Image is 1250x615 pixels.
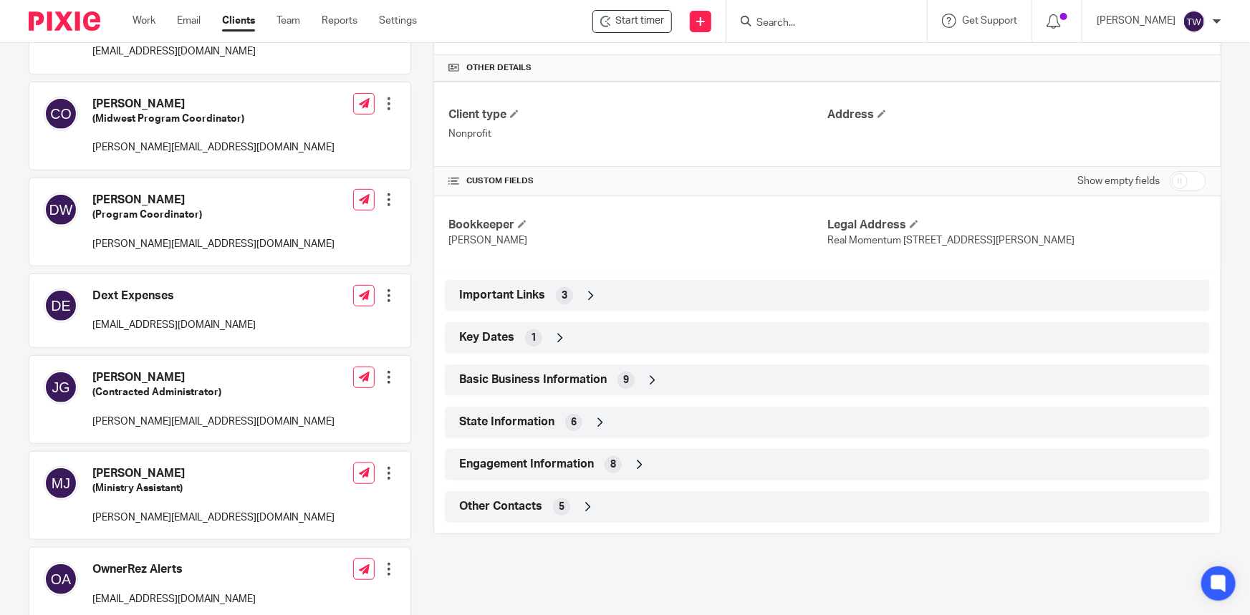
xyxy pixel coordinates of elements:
[92,318,256,332] p: [EMAIL_ADDRESS][DOMAIN_NAME]
[755,17,884,30] input: Search
[459,415,554,430] span: State Information
[222,14,255,28] a: Clients
[459,372,607,387] span: Basic Business Information
[962,16,1017,26] span: Get Support
[1077,174,1160,188] label: Show empty fields
[92,466,335,481] h4: [PERSON_NAME]
[92,481,335,495] h5: (Ministry Assistant)
[92,510,335,525] p: [PERSON_NAME][EMAIL_ADDRESS][DOMAIN_NAME]
[133,14,155,28] a: Work
[459,499,542,514] span: Other Contacts
[44,370,78,405] img: svg%3E
[448,175,827,187] h4: CUSTOM FIELDS
[459,288,545,303] span: Important Links
[1097,14,1176,28] p: [PERSON_NAME]
[1183,10,1206,33] img: svg%3E
[92,140,335,155] p: [PERSON_NAME][EMAIL_ADDRESS][DOMAIN_NAME]
[448,236,527,246] span: [PERSON_NAME]
[29,11,100,31] img: Pixie
[562,289,567,303] span: 3
[827,236,1074,246] span: Real Momentum [STREET_ADDRESS][PERSON_NAME]
[44,289,78,323] img: svg%3E
[615,14,664,29] span: Start timer
[92,370,335,385] h4: [PERSON_NAME]
[92,562,256,577] h4: OwnerRez Alerts
[623,373,629,387] span: 9
[827,107,1206,122] h4: Address
[92,208,335,222] h5: (Program Coordinator)
[610,457,616,472] span: 8
[571,415,577,430] span: 6
[559,500,564,514] span: 5
[827,218,1206,233] h4: Legal Address
[92,415,335,429] p: [PERSON_NAME][EMAIL_ADDRESS][DOMAIN_NAME]
[92,289,256,304] h4: Dext Expenses
[322,14,357,28] a: Reports
[44,193,78,227] img: svg%3E
[277,14,300,28] a: Team
[448,218,827,233] h4: Bookkeeper
[592,10,672,33] div: REAL MOMENTUM Ministries, Inc
[379,14,417,28] a: Settings
[92,237,335,251] p: [PERSON_NAME][EMAIL_ADDRESS][DOMAIN_NAME]
[448,107,827,122] h4: Client type
[44,466,78,500] img: svg%3E
[466,62,532,74] span: Other details
[531,331,537,345] span: 1
[92,193,335,208] h4: [PERSON_NAME]
[448,127,827,141] p: Nonprofit
[44,562,78,596] img: svg%3E
[92,97,335,112] h4: [PERSON_NAME]
[44,97,78,131] img: svg%3E
[459,457,594,472] span: Engagement Information
[92,44,300,59] p: [EMAIL_ADDRESS][DOMAIN_NAME]
[92,385,335,399] h5: (Contracted Administrator)
[92,112,335,126] h5: (Midwest Program Coordinator)
[459,330,514,345] span: Key Dates
[177,14,201,28] a: Email
[92,592,256,606] p: [EMAIL_ADDRESS][DOMAIN_NAME]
